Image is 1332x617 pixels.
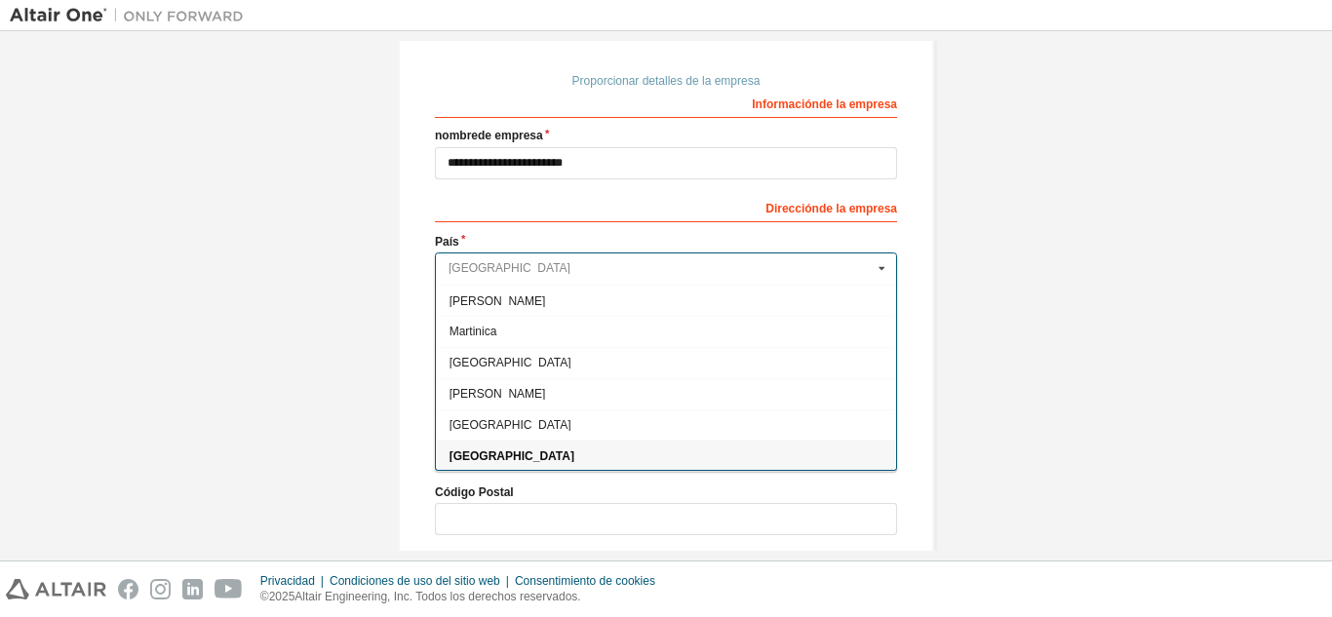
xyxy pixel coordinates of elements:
[118,579,138,599] img: facebook.svg
[269,590,295,603] font: 2025
[435,235,459,249] font: País
[765,202,819,215] font: Dirección
[215,579,243,599] img: youtube.svg
[330,574,500,588] font: Condiciones de uso del sitio web
[819,202,897,215] font: de la empresa
[450,356,571,369] font: [GEOGRAPHIC_DATA]
[572,74,761,88] font: Proporcionar detalles de la empresa
[260,590,269,603] font: ©
[450,418,571,432] font: [GEOGRAPHIC_DATA]
[478,129,543,142] font: de empresa
[515,574,655,588] font: Consentimiento de cookies
[435,129,478,142] font: nombre
[294,590,580,603] font: Altair Engineering, Inc. Todos los derechos reservados.
[182,579,203,599] img: linkedin.svg
[10,6,254,25] img: Altair Uno
[6,579,106,599] img: altair_logo.svg
[260,574,315,588] font: Privacidad
[752,97,819,111] font: Información
[150,579,171,599] img: instagram.svg
[435,485,514,499] font: Código Postal
[450,325,497,338] font: Martinica
[450,387,546,401] font: [PERSON_NAME]
[450,449,574,463] font: [GEOGRAPHIC_DATA]
[450,293,546,307] font: [PERSON_NAME]
[819,97,897,111] font: de la empresa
